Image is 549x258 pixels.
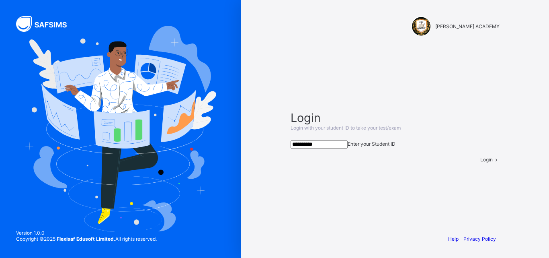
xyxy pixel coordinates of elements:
[25,26,216,232] img: Hero Image
[291,125,401,131] span: Login with your student ID to take your test/exam
[16,16,76,32] img: SAFSIMS Logo
[463,236,496,242] a: Privacy Policy
[16,236,157,242] span: Copyright © 2025 All rights reserved.
[16,230,157,236] span: Version 1.0.0
[57,236,115,242] strong: Flexisaf Edusoft Limited.
[435,23,500,29] span: [PERSON_NAME] ACADEMY
[480,157,493,163] span: Login
[448,236,459,242] a: Help
[291,111,500,125] span: Login
[348,141,395,147] span: Enter your Student ID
